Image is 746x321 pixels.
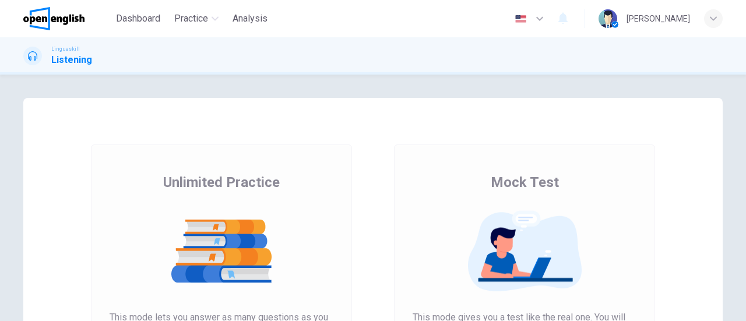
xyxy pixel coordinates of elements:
[174,12,208,26] span: Practice
[51,45,80,53] span: Linguaskill
[599,9,617,28] img: Profile picture
[228,8,272,29] button: Analysis
[116,12,160,26] span: Dashboard
[170,8,223,29] button: Practice
[163,173,280,192] span: Unlimited Practice
[51,53,92,67] h1: Listening
[627,12,690,26] div: [PERSON_NAME]
[23,7,85,30] img: OpenEnglish logo
[233,12,268,26] span: Analysis
[513,15,528,23] img: en
[111,8,165,29] button: Dashboard
[23,7,111,30] a: OpenEnglish logo
[491,173,559,192] span: Mock Test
